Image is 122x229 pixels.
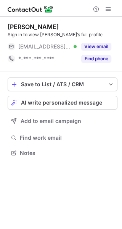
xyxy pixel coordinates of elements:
div: Sign in to view [PERSON_NAME]’s full profile [8,31,117,38]
span: Notes [20,150,114,156]
div: [PERSON_NAME] [8,23,59,31]
button: Reveal Button [81,43,111,50]
button: save-profile-one-click [8,77,117,91]
img: ContactOut v5.3.10 [8,5,53,14]
span: AI write personalized message [21,100,102,106]
button: Add to email campaign [8,114,117,128]
span: Add to email campaign [21,118,81,124]
button: Notes [8,148,117,158]
span: [EMAIL_ADDRESS][DOMAIN_NAME] [18,43,71,50]
button: Reveal Button [81,55,111,63]
button: AI write personalized message [8,96,117,110]
span: Find work email [20,134,114,141]
div: Save to List / ATS / CRM [21,81,104,87]
button: Find work email [8,132,117,143]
